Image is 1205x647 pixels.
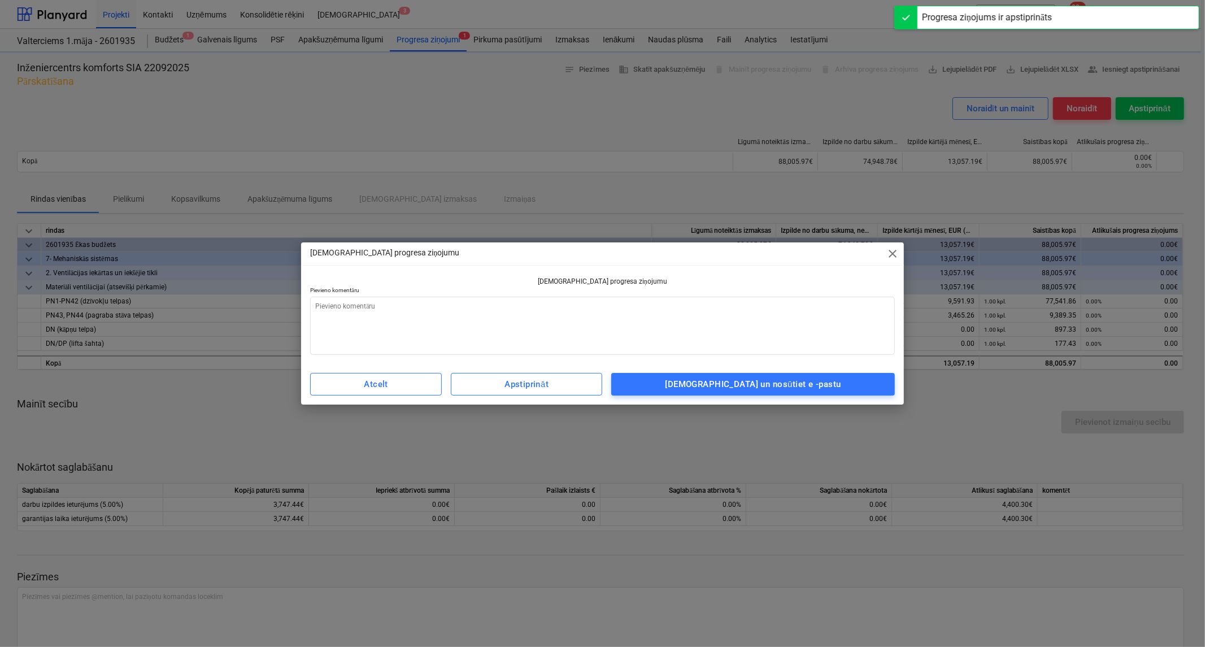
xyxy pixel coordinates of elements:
p: Pievieno komentāru [310,286,895,296]
div: [DEMOGRAPHIC_DATA] un nosūtiet e -pastu [665,377,841,392]
div: Apstiprināt [504,377,549,392]
button: Apstiprināt [451,373,602,396]
button: Atcelt [310,373,442,396]
span: close [886,247,899,260]
p: [DEMOGRAPHIC_DATA] progresa ziņojumu [310,277,895,286]
iframe: Chat Widget [1149,593,1205,647]
div: Progresa ziņojums ir apstiprināts [922,11,1052,24]
p: [DEMOGRAPHIC_DATA] progresa ziņojumu [310,247,459,259]
div: Atcelt [364,377,388,392]
button: [DEMOGRAPHIC_DATA] un nosūtiet e -pastu [611,373,894,396]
